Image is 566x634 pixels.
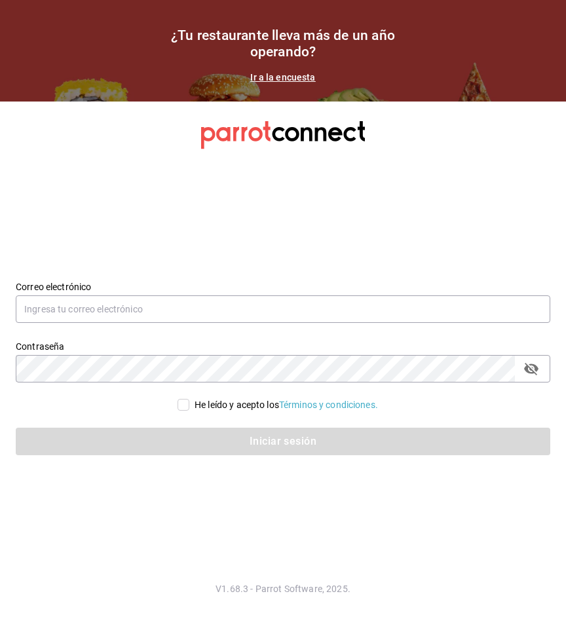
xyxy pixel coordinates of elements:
h1: ¿Tu restaurante lleva más de un año operando? [152,28,414,60]
a: Ir a la encuesta [250,72,315,83]
label: Contraseña [16,341,550,350]
div: He leído y acepto los [195,398,378,412]
p: V1.68.3 - Parrot Software, 2025. [16,582,550,595]
a: Términos y condiciones. [279,400,378,410]
input: Ingresa tu correo electrónico [16,295,550,323]
label: Correo electrónico [16,282,550,291]
button: passwordField [520,358,542,380]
